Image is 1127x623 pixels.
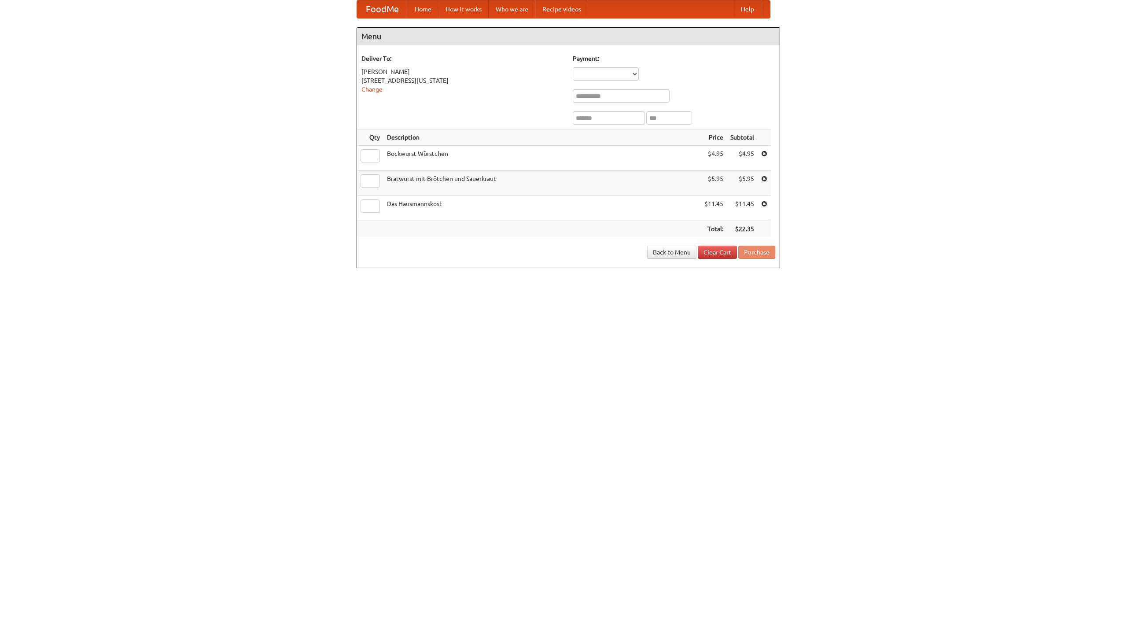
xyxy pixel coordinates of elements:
[727,146,758,171] td: $4.95
[698,246,737,259] a: Clear Cart
[383,196,701,221] td: Das Hausmannskost
[734,0,761,18] a: Help
[489,0,535,18] a: Who we are
[647,246,696,259] a: Back to Menu
[357,28,780,45] h4: Menu
[408,0,438,18] a: Home
[357,129,383,146] th: Qty
[701,196,727,221] td: $11.45
[535,0,588,18] a: Recipe videos
[727,221,758,237] th: $22.35
[357,0,408,18] a: FoodMe
[383,129,701,146] th: Description
[727,171,758,196] td: $5.95
[361,54,564,63] h5: Deliver To:
[738,246,775,259] button: Purchase
[701,171,727,196] td: $5.95
[438,0,489,18] a: How it works
[701,129,727,146] th: Price
[701,221,727,237] th: Total:
[727,196,758,221] td: $11.45
[361,76,564,85] div: [STREET_ADDRESS][US_STATE]
[727,129,758,146] th: Subtotal
[383,171,701,196] td: Bratwurst mit Brötchen und Sauerkraut
[573,54,775,63] h5: Payment:
[361,67,564,76] div: [PERSON_NAME]
[383,146,701,171] td: Bockwurst Würstchen
[361,86,383,93] a: Change
[701,146,727,171] td: $4.95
